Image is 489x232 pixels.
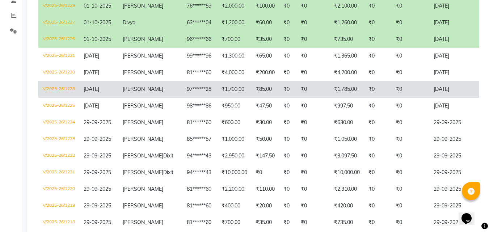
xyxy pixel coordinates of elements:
[38,214,79,231] td: V/2025-26/1218
[217,198,252,214] td: ₹400.00
[252,48,279,64] td: ₹65.00
[123,119,163,126] span: [PERSON_NAME]
[252,164,279,181] td: ₹0
[429,14,485,31] td: [DATE]
[330,81,364,98] td: ₹1,785.00
[296,164,330,181] td: ₹0
[279,148,296,164] td: ₹0
[392,81,429,98] td: ₹0
[84,36,111,42] span: 01-10-2025
[392,48,429,64] td: ₹0
[84,202,111,209] span: 29-09-2025
[38,148,79,164] td: V/2025-26/1222
[392,14,429,31] td: ₹0
[252,98,279,114] td: ₹47.50
[279,131,296,148] td: ₹0
[123,169,163,176] span: [PERSON_NAME]
[252,31,279,48] td: ₹35.00
[364,98,392,114] td: ₹0
[392,198,429,214] td: ₹0
[330,181,364,198] td: ₹2,310.00
[296,148,330,164] td: ₹0
[296,131,330,148] td: ₹0
[84,219,111,225] span: 29-09-2025
[392,31,429,48] td: ₹0
[364,131,392,148] td: ₹0
[279,14,296,31] td: ₹0
[123,136,163,142] span: [PERSON_NAME]
[296,64,330,81] td: ₹0
[392,214,429,231] td: ₹0
[84,3,111,9] span: 01-10-2025
[123,102,163,109] span: [PERSON_NAME]
[123,36,163,42] span: [PERSON_NAME]
[84,19,111,26] span: 01-10-2025
[38,164,79,181] td: V/2025-26/1221
[84,119,111,126] span: 29-09-2025
[279,114,296,131] td: ₹0
[123,19,135,26] span: Divya
[252,148,279,164] td: ₹147.50
[429,81,485,98] td: [DATE]
[38,64,79,81] td: V/2025-26/1230
[279,31,296,48] td: ₹0
[217,114,252,131] td: ₹600.00
[123,186,163,192] span: [PERSON_NAME]
[429,48,485,64] td: [DATE]
[392,114,429,131] td: ₹0
[123,52,163,59] span: [PERSON_NAME]
[296,81,330,98] td: ₹0
[84,136,111,142] span: 29-09-2025
[330,98,364,114] td: ₹997.50
[364,164,392,181] td: ₹0
[84,169,111,176] span: 29-09-2025
[330,114,364,131] td: ₹630.00
[364,31,392,48] td: ₹0
[38,31,79,48] td: V/2025-26/1226
[252,64,279,81] td: ₹200.00
[429,31,485,48] td: [DATE]
[252,181,279,198] td: ₹110.00
[217,81,252,98] td: ₹1,700.00
[330,48,364,64] td: ₹1,365.00
[279,48,296,64] td: ₹0
[429,214,485,231] td: 29-09-2025
[217,31,252,48] td: ₹700.00
[330,198,364,214] td: ₹420.00
[296,114,330,131] td: ₹0
[429,198,485,214] td: 29-09-2025
[364,181,392,198] td: ₹0
[252,198,279,214] td: ₹20.00
[392,181,429,198] td: ₹0
[296,48,330,64] td: ₹0
[296,198,330,214] td: ₹0
[429,181,485,198] td: 29-09-2025
[163,169,173,176] span: Dixit
[217,164,252,181] td: ₹10,000.00
[279,164,296,181] td: ₹0
[217,48,252,64] td: ₹1,300.00
[330,64,364,81] td: ₹4,200.00
[296,214,330,231] td: ₹0
[279,214,296,231] td: ₹0
[123,152,163,159] span: [PERSON_NAME]
[38,198,79,214] td: V/2025-26/1219
[330,31,364,48] td: ₹735.00
[392,148,429,164] td: ₹0
[217,214,252,231] td: ₹700.00
[252,131,279,148] td: ₹50.00
[217,98,252,114] td: ₹950.00
[84,52,99,59] span: [DATE]
[84,69,99,76] span: [DATE]
[252,214,279,231] td: ₹35.00
[330,214,364,231] td: ₹735.00
[364,81,392,98] td: ₹0
[217,131,252,148] td: ₹1,000.00
[429,148,485,164] td: 29-09-2025
[252,81,279,98] td: ₹85.00
[84,186,111,192] span: 29-09-2025
[279,81,296,98] td: ₹0
[364,148,392,164] td: ₹0
[84,102,99,109] span: [DATE]
[296,14,330,31] td: ₹0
